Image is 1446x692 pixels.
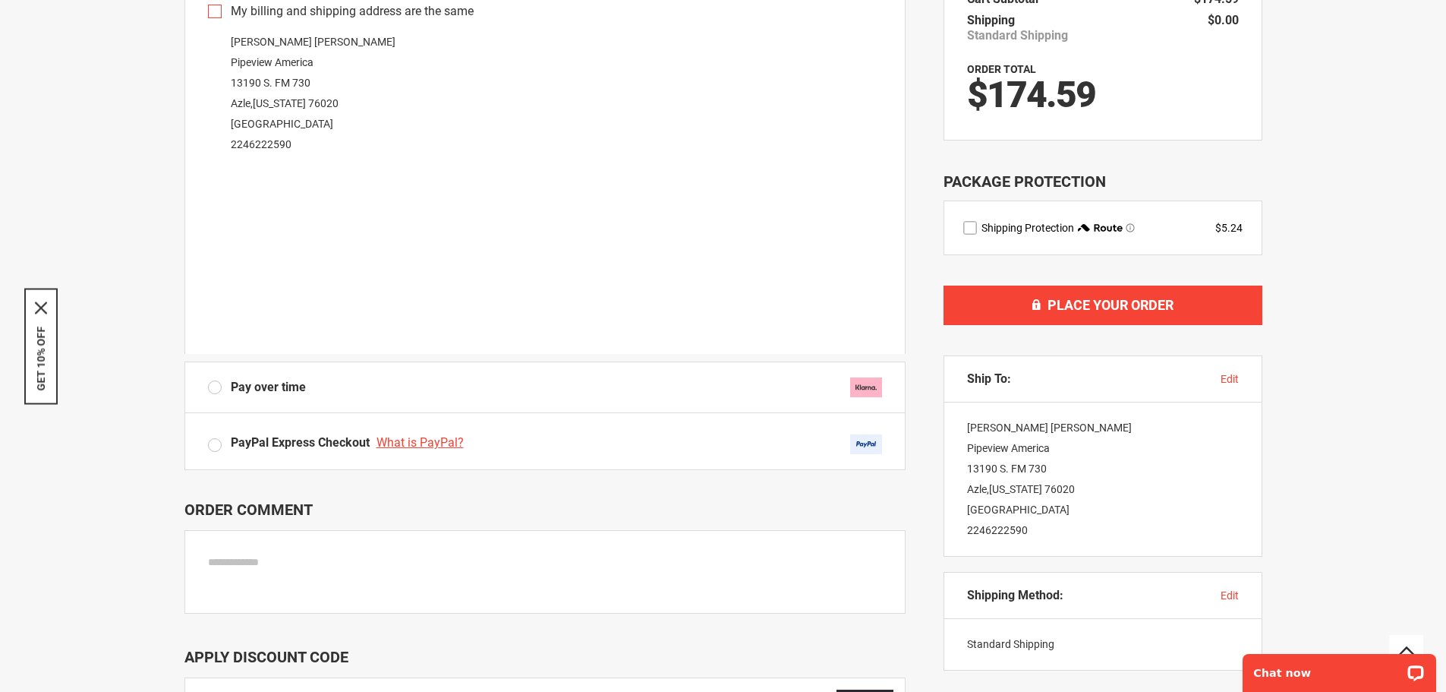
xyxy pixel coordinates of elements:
[1215,220,1243,235] div: $5.24
[967,638,1054,650] span: Standard Shipping
[231,379,306,397] span: Pay over time
[1208,13,1239,27] span: $0.00
[184,648,348,666] span: Apply Discount Code
[376,435,468,450] a: What is PayPal?
[850,434,882,454] img: Acceptance Mark
[944,403,1262,556] div: [PERSON_NAME] [PERSON_NAME] Pipeview America 13190 S. FM 730 Azle , 76020 [GEOGRAPHIC_DATA]
[253,97,306,109] span: [US_STATE]
[963,220,1243,235] div: route shipping protection selector element
[205,160,885,354] iframe: Secure payment input frame
[184,501,906,519] p: Order Comment
[208,32,882,155] div: [PERSON_NAME] [PERSON_NAME] Pipeview America 13190 S. FM 730 Azle , 76020 [GEOGRAPHIC_DATA]
[989,483,1042,495] span: [US_STATE]
[967,28,1068,43] span: Standard Shipping
[376,435,464,450] span: What is PayPal?
[967,63,1036,75] strong: Order Total
[967,73,1095,116] span: $174.59
[967,13,1015,27] span: Shipping
[967,371,1011,387] span: Ship To:
[231,435,370,450] span: PayPal Express Checkout
[1126,223,1135,232] span: Learn more
[1047,297,1173,313] span: Place Your Order
[967,588,1063,603] span: Shipping Method:
[231,138,291,150] a: 2246222590
[1221,588,1239,603] button: edit
[35,326,47,390] button: GET 10% OFF
[35,302,47,314] button: Close
[1221,371,1239,387] button: edit
[967,524,1028,536] a: 2246222590
[850,378,882,397] img: klarna.svg
[231,3,474,21] span: My billing and shipping address are the same
[1233,644,1446,692] iframe: LiveChat chat widget
[944,286,1262,325] button: Place Your Order
[981,222,1074,234] span: Shipping Protection
[1221,373,1239,385] span: edit
[944,171,1262,193] div: Package Protection
[1221,589,1239,602] span: edit
[35,302,47,314] svg: close icon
